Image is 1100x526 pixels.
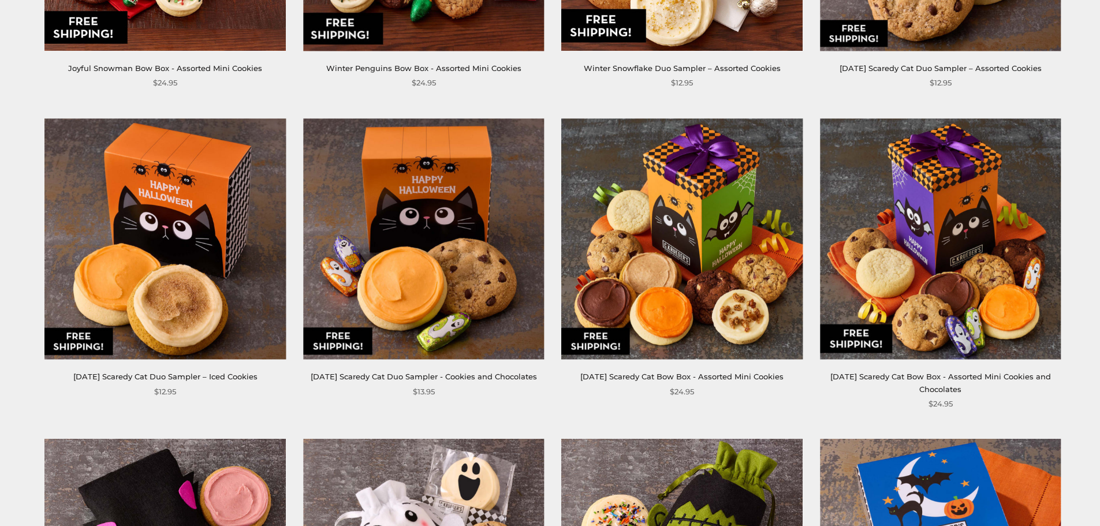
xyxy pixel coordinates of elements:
span: $13.95 [413,386,435,398]
a: Joyful Snowman Bow Box - Assorted Mini Cookies [68,64,262,73]
span: $12.95 [930,77,952,89]
a: [DATE] Scaredy Cat Duo Sampler – Assorted Cookies [840,64,1042,73]
a: [DATE] Scaredy Cat Duo Sampler – Iced Cookies [73,372,258,381]
span: $24.95 [153,77,177,89]
a: [DATE] Scaredy Cat Bow Box - Assorted Mini Cookies [580,372,784,381]
a: Winter Penguins Bow Box - Assorted Mini Cookies [326,64,521,73]
span: $24.95 [670,386,694,398]
img: Halloween Scaredy Cat Bow Box - Assorted Mini Cookies and Chocolates [820,118,1061,359]
a: [DATE] Scaredy Cat Bow Box - Assorted Mini Cookies and Chocolates [830,372,1051,393]
span: $12.95 [154,386,176,398]
span: $12.95 [671,77,693,89]
span: $24.95 [412,77,436,89]
img: Halloween Scaredy Cat Duo Sampler - Cookies and Chocolates [303,118,544,359]
a: [DATE] Scaredy Cat Duo Sampler - Cookies and Chocolates [311,372,537,381]
span: $24.95 [929,398,953,410]
img: Halloween Scaredy Cat Bow Box - Assorted Mini Cookies [562,118,803,359]
a: Winter Snowflake Duo Sampler – Assorted Cookies [584,64,781,73]
img: Halloween Scaredy Cat Duo Sampler – Iced Cookies [45,118,286,359]
iframe: Sign Up via Text for Offers [9,482,120,517]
